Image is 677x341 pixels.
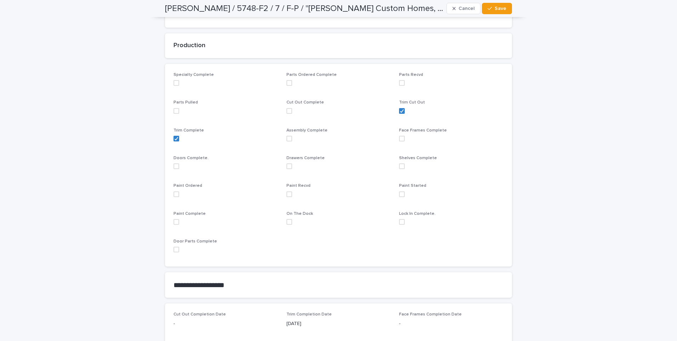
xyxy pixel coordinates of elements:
span: Lock In Complete. [399,212,436,216]
span: Paint Complete [173,212,206,216]
p: - [399,320,504,328]
p: - [173,320,278,328]
span: Drawers Complete [286,156,325,160]
span: Cut Out Complete [286,100,324,105]
span: Face Frames Completion Date [399,312,462,317]
button: Save [482,3,512,14]
span: Specialty Complete [173,73,214,77]
span: Trim Complete [173,128,204,133]
span: On The Dock [286,212,313,216]
span: Trim Cut Out [399,100,425,105]
span: Face Frames Complete [399,128,447,133]
h2: Atkinson / 5748-F2 / 7 / F-P / "Atkinson Custom Homes, LLC" / Michael Tarantino [165,4,444,14]
span: Cancel [459,6,474,11]
span: Parts Ordered Complete [286,73,337,77]
span: Shelves Complete [399,156,437,160]
span: Parts Pulled [173,100,198,105]
span: Cut Out Completion Date [173,312,226,317]
span: Assembly Complete [286,128,328,133]
span: Doors Complete. [173,156,209,160]
span: Save [495,6,506,11]
span: Paint Recvd [286,184,311,188]
span: Paint Started [399,184,426,188]
span: Paint Ordered [173,184,202,188]
span: Trim Completion Date [286,312,332,317]
p: [DATE] [286,320,391,328]
button: Cancel [446,3,480,14]
span: Parts Recvd [399,73,423,77]
h2: Production [173,42,504,50]
span: Door Parts Complete [173,239,217,244]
